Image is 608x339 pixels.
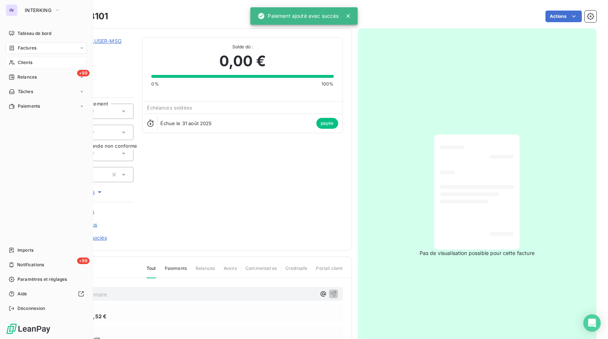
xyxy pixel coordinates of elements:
span: payée [316,118,338,129]
span: 543,52 € [83,312,107,320]
a: Paiements [6,100,87,112]
span: Relances [17,74,37,80]
span: Paiements [18,103,40,109]
span: Notifications [17,262,44,268]
a: Factures [6,42,87,54]
a: Imports [6,244,87,256]
span: +99 [77,258,89,264]
div: Open Intercom Messenger [583,314,601,332]
span: Relances [196,265,215,278]
button: Actions [545,11,582,22]
div: Paiement ajouté avec succès [257,9,339,23]
span: Factures [18,45,36,51]
span: I112001260 [57,46,133,52]
span: 0% [151,81,159,87]
span: Avoirs [224,265,237,278]
span: INTERKING [25,7,52,13]
a: Tableau de bord [6,28,87,39]
a: Aide [6,288,87,300]
span: Tableau de bord [17,30,51,37]
div: IN [6,4,17,16]
span: Imports [17,247,33,254]
span: +99 [77,70,89,76]
span: Paramètres et réglages [17,276,67,283]
a: Tâches [6,86,87,97]
span: Tâches [18,88,33,95]
a: Paramètres et réglages [6,274,87,285]
a: Clients [6,57,87,68]
a: +99Relances [6,71,87,83]
span: Clients [18,59,32,66]
span: Aide [17,291,27,297]
span: Échéances soldées [147,105,192,111]
span: Tout [147,265,156,278]
span: Paiements [165,265,187,278]
span: Échue le 31 août 2025 [160,120,212,126]
img: Logo LeanPay [6,323,51,335]
span: Portail client [316,265,343,278]
span: 100% [321,81,334,87]
span: Solde dû : [151,44,333,50]
span: Creditsafe [285,265,308,278]
span: Pas de visualisation possible pour cette facture [420,250,535,257]
span: Déconnexion [17,305,45,312]
span: 0,00 € [219,50,266,72]
span: Commentaires [245,265,277,278]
